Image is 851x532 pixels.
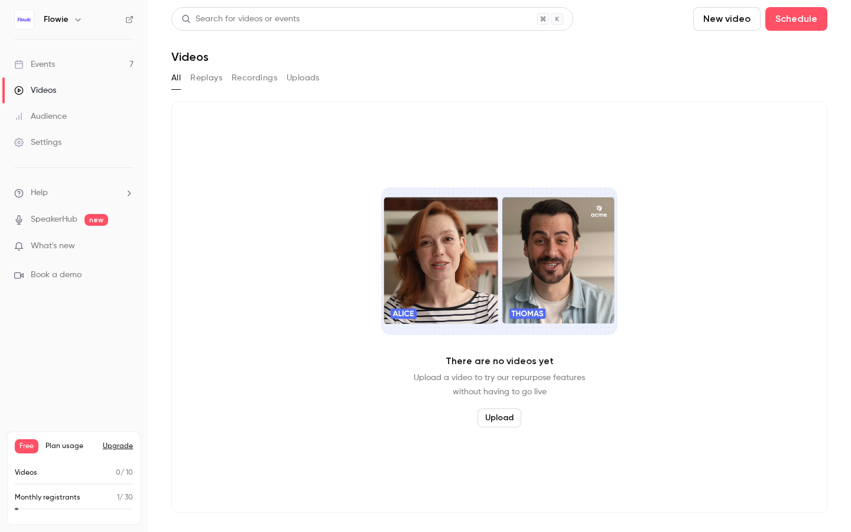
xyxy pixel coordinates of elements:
[31,187,48,199] span: Help
[15,468,37,478] p: Videos
[14,85,56,96] div: Videos
[190,69,222,87] button: Replays
[85,214,108,226] span: new
[46,442,96,451] span: Plan usage
[446,354,554,368] p: There are no videos yet
[14,59,55,70] div: Events
[31,269,82,281] span: Book a demo
[15,10,34,29] img: Flowie
[14,137,61,148] div: Settings
[103,442,133,451] button: Upgrade
[171,50,209,64] h1: Videos
[171,7,827,525] section: Videos
[117,494,119,501] span: 1
[44,14,69,25] h6: Flowie
[693,7,761,31] button: New video
[117,492,133,503] p: / 30
[414,371,585,399] p: Upload a video to try our repurpose features without having to go live
[116,469,121,476] span: 0
[181,13,300,25] div: Search for videos or events
[31,213,77,226] a: SpeakerHub
[765,7,827,31] button: Schedule
[119,241,134,252] iframe: Noticeable Trigger
[478,408,521,427] button: Upload
[14,111,67,122] div: Audience
[15,439,38,453] span: Free
[287,69,320,87] button: Uploads
[232,69,277,87] button: Recordings
[14,187,134,199] li: help-dropdown-opener
[171,69,181,87] button: All
[31,240,75,252] span: What's new
[15,492,80,503] p: Monthly registrants
[116,468,133,478] p: / 10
